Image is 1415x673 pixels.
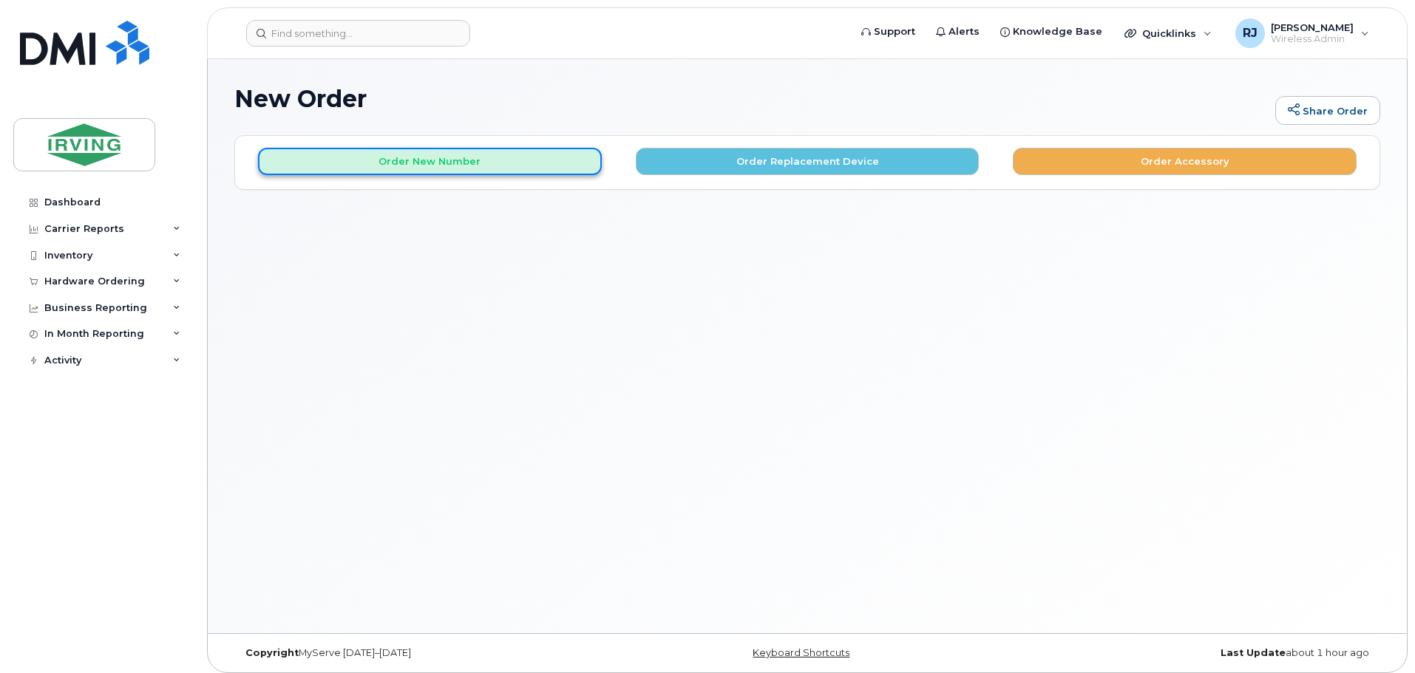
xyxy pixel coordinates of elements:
strong: Last Update [1221,647,1286,658]
a: Share Order [1275,96,1380,126]
h1: New Order [234,86,1268,112]
div: MyServe [DATE]–[DATE] [234,647,617,659]
strong: Copyright [245,647,299,658]
button: Order Accessory [1013,148,1357,175]
button: Order Replacement Device [636,148,980,175]
div: about 1 hour ago [998,647,1380,659]
a: Keyboard Shortcuts [753,647,849,658]
button: Order New Number [258,148,602,175]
